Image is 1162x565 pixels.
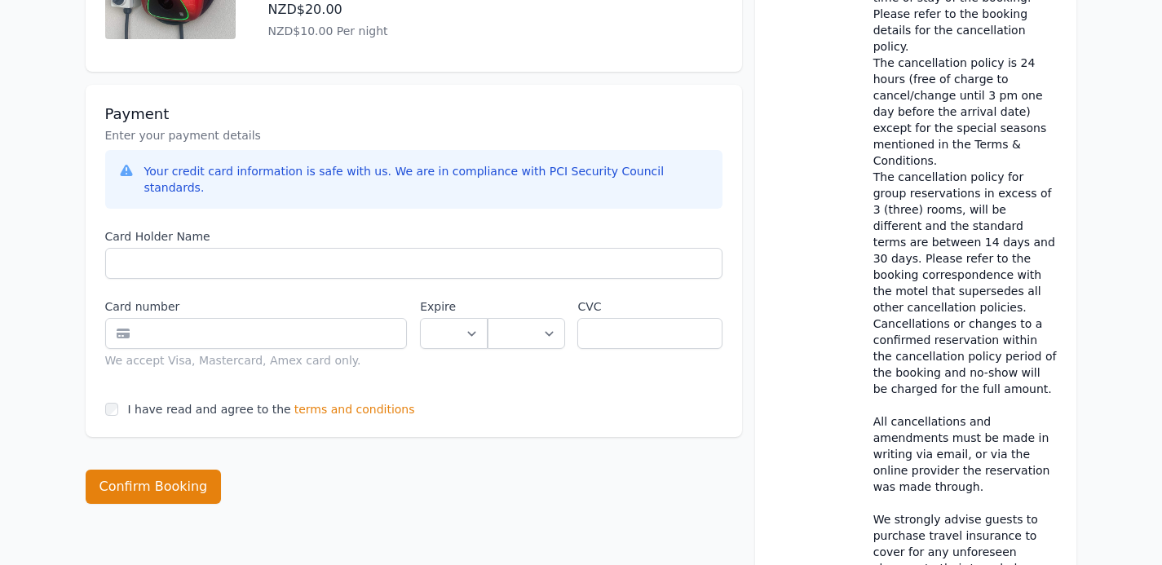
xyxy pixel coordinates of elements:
div: We accept Visa, Mastercard, Amex card only. [105,352,408,369]
label: . [488,298,564,315]
h3: Payment [105,104,722,124]
label: CVC [577,298,722,315]
div: Your credit card information is safe with us. We are in compliance with PCI Security Council stan... [144,163,709,196]
p: Enter your payment details [105,127,722,143]
span: terms and conditions [294,401,415,417]
label: Card Holder Name [105,228,722,245]
label: Card number [105,298,408,315]
label: I have read and agree to the [128,403,291,416]
label: Expire [420,298,488,315]
p: NZD$10.00 Per night [268,23,619,39]
button: Confirm Booking [86,470,222,504]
